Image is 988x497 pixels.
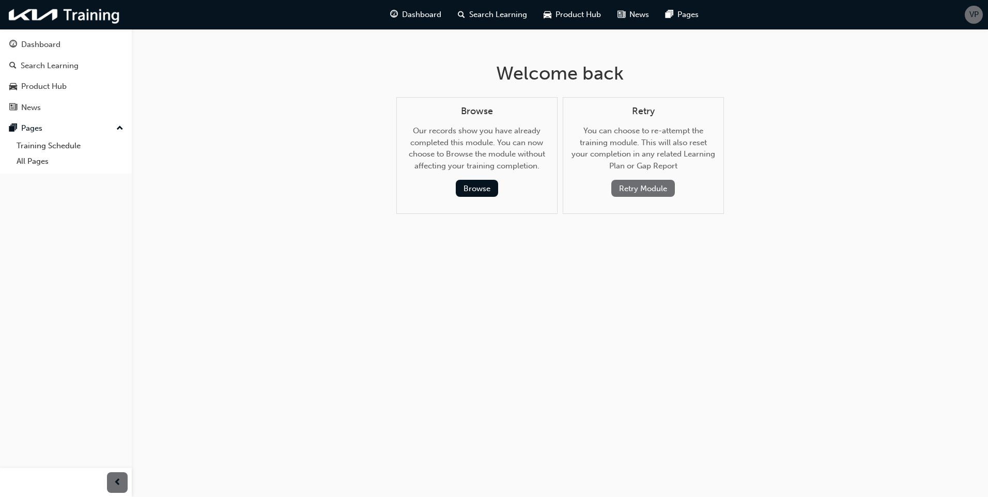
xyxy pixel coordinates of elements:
a: search-iconSearch Learning [450,4,535,25]
button: Browse [456,180,498,197]
button: Retry Module [611,180,675,197]
h4: Browse [405,106,549,117]
span: news-icon [617,8,625,21]
h4: Retry [572,106,715,117]
span: guage-icon [9,40,17,50]
a: News [4,98,128,117]
div: Pages [21,122,42,134]
span: News [629,9,649,21]
span: car-icon [9,82,17,91]
a: Training Schedule [12,138,128,154]
span: news-icon [9,103,17,113]
button: Pages [4,119,128,138]
a: news-iconNews [609,4,657,25]
a: All Pages [12,153,128,169]
div: Dashboard [21,39,60,51]
div: You can choose to re-attempt the training module. This will also reset your completion in any rel... [572,106,715,197]
a: Dashboard [4,35,128,54]
div: Search Learning [21,60,79,72]
span: Dashboard [402,9,441,21]
div: Product Hub [21,81,67,92]
span: Product Hub [555,9,601,21]
button: VP [965,6,983,24]
span: up-icon [116,122,124,135]
div: Our records show you have already completed this module. You can now choose to Browse the module ... [405,106,549,197]
h1: Welcome back [396,62,724,85]
span: search-icon [9,61,17,71]
span: pages-icon [666,8,673,21]
a: car-iconProduct Hub [535,4,609,25]
span: pages-icon [9,124,17,133]
span: car-icon [544,8,551,21]
span: VP [969,9,979,21]
a: Search Learning [4,56,128,75]
a: Product Hub [4,77,128,96]
img: kia-training [5,4,124,25]
a: guage-iconDashboard [382,4,450,25]
div: News [21,102,41,114]
button: DashboardSearch LearningProduct HubNews [4,33,128,119]
a: pages-iconPages [657,4,707,25]
span: guage-icon [390,8,398,21]
span: prev-icon [114,476,121,489]
span: Search Learning [469,9,527,21]
span: Pages [677,9,699,21]
span: search-icon [458,8,465,21]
